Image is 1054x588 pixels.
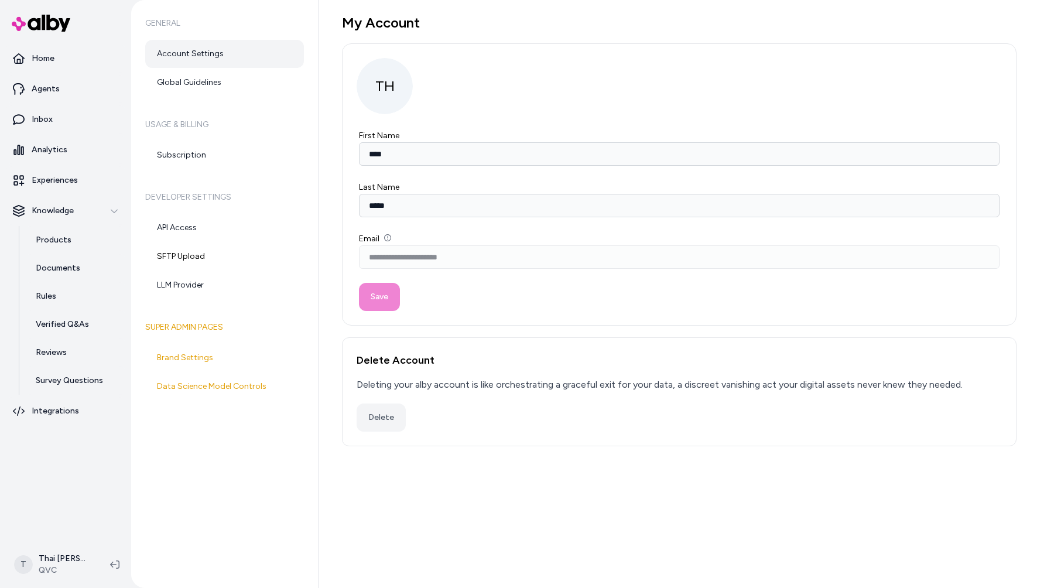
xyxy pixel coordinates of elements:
h1: My Account [342,14,1017,32]
p: Home [32,53,54,64]
p: Rules [36,290,56,302]
a: Data Science Model Controls [145,372,304,401]
p: Analytics [32,144,67,156]
span: TH [357,58,413,114]
a: LLM Provider [145,271,304,299]
p: Experiences [32,175,78,186]
h6: Super Admin Pages [145,311,304,344]
p: Integrations [32,405,79,417]
h2: Delete Account [357,352,1002,368]
button: Email [384,234,391,241]
a: Account Settings [145,40,304,68]
h6: General [145,7,304,40]
a: Agents [5,75,126,103]
a: Documents [24,254,126,282]
p: Knowledge [32,205,74,217]
a: Reviews [24,339,126,367]
label: Last Name [359,182,399,192]
a: Home [5,45,126,73]
a: Experiences [5,166,126,194]
p: Agents [32,83,60,95]
label: First Name [359,131,399,141]
p: Documents [36,262,80,274]
span: QVC [39,565,91,576]
a: Brand Settings [145,344,304,372]
p: Thai [PERSON_NAME] [39,553,91,565]
div: Deleting your alby account is like orchestrating a graceful exit for your data, a discreet vanish... [357,378,963,392]
button: Delete [357,404,406,432]
p: Reviews [36,347,67,358]
p: Survey Questions [36,375,103,387]
a: SFTP Upload [145,242,304,271]
img: alby Logo [12,15,70,32]
a: Survey Questions [24,367,126,395]
button: TThai [PERSON_NAME]QVC [7,546,101,583]
p: Verified Q&As [36,319,89,330]
a: Rules [24,282,126,310]
h6: Developer Settings [145,181,304,214]
a: Verified Q&As [24,310,126,339]
a: Products [24,226,126,254]
a: Analytics [5,136,126,164]
button: Knowledge [5,197,126,225]
a: Integrations [5,397,126,425]
label: Email [359,234,391,244]
a: Inbox [5,105,126,134]
a: API Access [145,214,304,242]
p: Products [36,234,71,246]
h6: Usage & Billing [145,108,304,141]
span: T [14,555,33,574]
a: Subscription [145,141,304,169]
p: Inbox [32,114,53,125]
a: Global Guidelines [145,69,304,97]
